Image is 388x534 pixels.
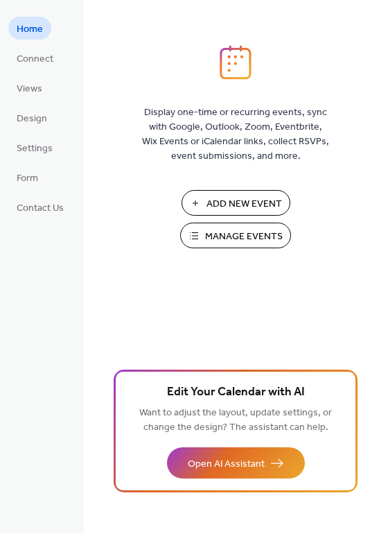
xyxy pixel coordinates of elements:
img: logo_icon.svg [220,45,252,80]
span: Manage Events [205,230,283,244]
span: Views [17,82,42,96]
a: Form [8,166,46,189]
span: Connect [17,52,53,67]
button: Manage Events [180,223,291,248]
a: Design [8,106,55,129]
span: Edit Your Calendar with AI [167,383,305,402]
span: Settings [17,141,53,156]
span: Design [17,112,47,126]
a: Contact Us [8,196,72,218]
span: Add New Event [206,197,282,212]
button: Open AI Assistant [167,447,305,479]
a: Connect [8,46,62,69]
span: Home [17,22,43,37]
a: Settings [8,136,61,159]
a: Views [8,76,51,99]
span: Contact Us [17,201,64,216]
span: Display one-time or recurring events, sync with Google, Outlook, Zoom, Eventbrite, Wix Events or ... [142,105,329,164]
span: Open AI Assistant [188,457,265,472]
button: Add New Event [182,190,290,216]
a: Home [8,17,51,40]
span: Form [17,171,38,186]
span: Want to adjust the layout, update settings, or change the design? The assistant can help. [139,404,332,437]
